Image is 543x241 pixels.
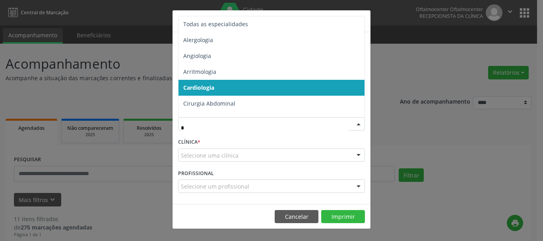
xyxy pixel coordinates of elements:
[178,167,214,179] label: PROFISSIONAL
[183,52,211,60] span: Angiologia
[178,136,200,148] label: CLÍNICA
[183,36,213,44] span: Alergologia
[178,16,269,26] h5: Relatório de agendamentos
[321,210,365,224] button: Imprimir
[183,100,235,107] span: Cirurgia Abdominal
[183,84,214,91] span: Cardiologia
[181,182,249,191] span: Selecione um profissional
[275,210,318,224] button: Cancelar
[181,151,239,160] span: Selecione uma clínica
[183,68,216,75] span: Arritmologia
[183,116,253,123] span: Cirurgia Cabeça e Pescoço
[183,20,248,28] span: Todas as especialidades
[355,10,370,30] button: Close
